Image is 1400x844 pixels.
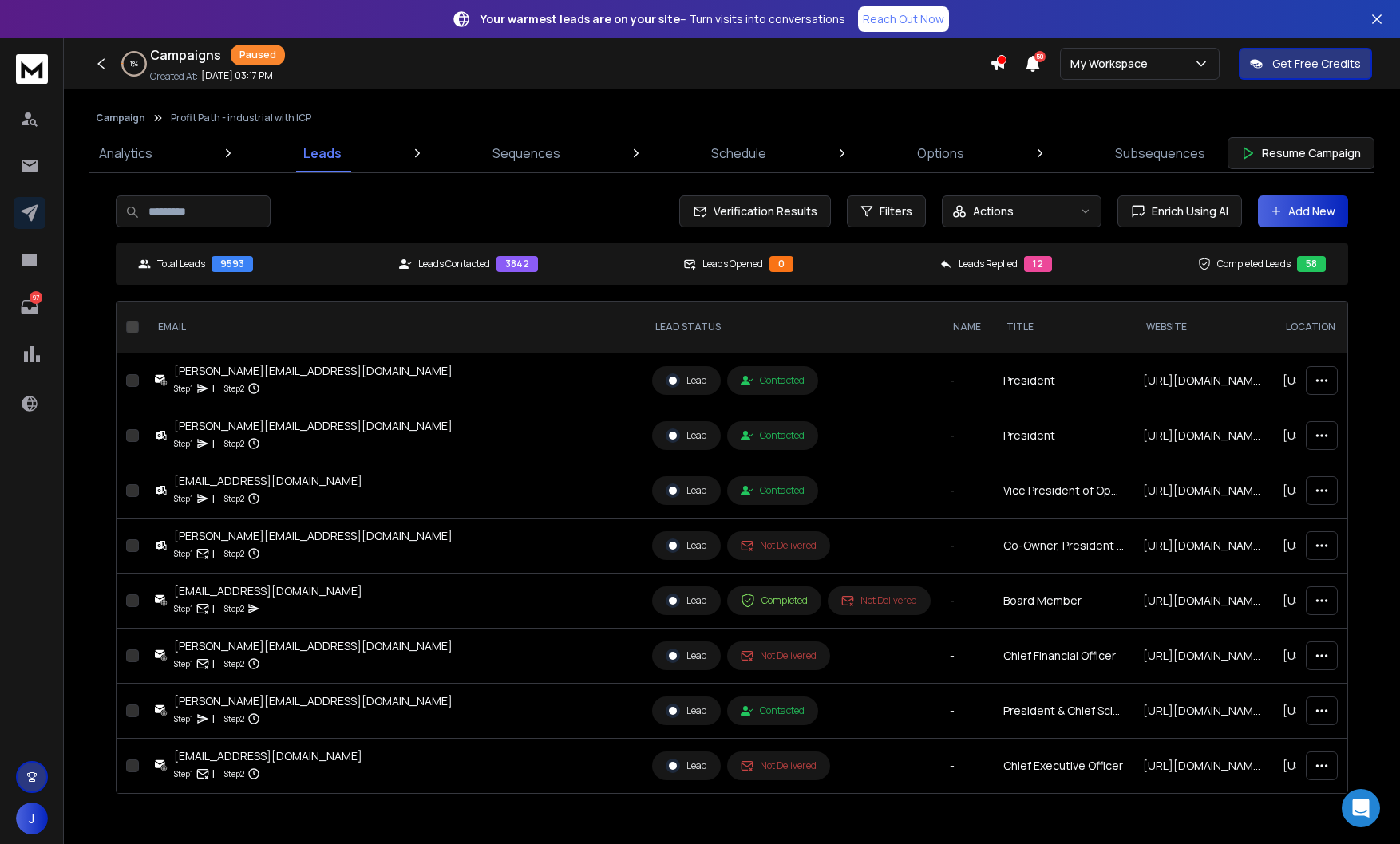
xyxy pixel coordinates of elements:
p: Subsequences [1115,144,1205,163]
td: [US_STATE] [1273,463,1358,519]
div: [EMAIL_ADDRESS][DOMAIN_NAME] [174,583,362,599]
button: Campaign [96,112,145,124]
p: Get Free Credits [1272,56,1361,72]
p: Completed Leads [1217,258,1291,270]
p: Step 1 [174,491,193,507]
button: Get Free Credits [1239,48,1372,80]
div: Not Delivered [741,649,817,662]
a: Options [908,134,974,172]
th: location [1273,302,1358,353]
td: [US_STATE] [1273,684,1358,739]
td: [URL][DOMAIN_NAME] [1133,574,1273,629]
a: 97 [14,291,45,323]
div: [PERSON_NAME][EMAIL_ADDRESS][DOMAIN_NAME] [174,638,453,654]
span: Enrich Using AI [1145,203,1228,219]
span: Filters [880,203,912,219]
div: Lead [666,759,707,773]
p: Leads Contacted [418,258,490,270]
div: [PERSON_NAME][EMAIL_ADDRESS][DOMAIN_NAME] [174,363,453,379]
p: [DATE] 03:17 PM [201,69,273,82]
div: Lead [666,428,707,443]
button: Filters [847,195,926,227]
strong: Your warmest leads are on your site [481,11,680,26]
p: Step 1 [174,601,193,617]
td: - [940,629,994,684]
p: Leads Opened [702,258,763,270]
p: | [212,711,215,727]
div: [EMAIL_ADDRESS][DOMAIN_NAME] [174,473,362,489]
p: Profit Path - industrial with ICP [171,112,311,124]
td: President [994,408,1133,463]
span: Verification Results [707,203,817,219]
p: Step 2 [224,656,244,672]
p: | [212,491,215,507]
td: - [940,574,994,629]
td: [URL][DOMAIN_NAME] [1133,739,1273,794]
div: Not Delivered [841,594,917,607]
button: Add New [1258,195,1348,227]
td: - [940,353,994,408]
td: [US_STATE] [1273,739,1358,794]
div: 12 [1024,256,1052,272]
td: [US_STATE] [1273,353,1358,408]
div: Lead [666,704,707,718]
p: Step 2 [224,381,244,396]
button: Enrich Using AI [1117,195,1242,227]
span: 50 [1034,51,1046,62]
td: [URL][DOMAIN_NAME] [1133,463,1273,519]
th: EMAIL [145,302,643,353]
td: [US_STATE] [1273,629,1358,684]
button: J [16,803,48,834]
div: 3842 [496,256,538,272]
p: Step 2 [224,711,244,727]
td: [URL][DOMAIN_NAME] [1133,353,1273,408]
p: Step 1 [174,546,193,562]
p: | [212,766,215,782]
td: [URL][DOMAIN_NAME] [1133,684,1273,739]
div: Lead [666,373,707,388]
th: NAME [940,302,994,353]
p: Reach Out Now [863,11,944,27]
div: [PERSON_NAME][EMAIL_ADDRESS][DOMAIN_NAME] [174,693,453,709]
div: [PERSON_NAME][EMAIL_ADDRESS][DOMAIN_NAME] [174,418,453,434]
a: Analytics [89,134,162,172]
td: Vice President of Operations and Principal/Chief Financial Officer [994,463,1133,519]
td: [URL][DOMAIN_NAME] [1133,519,1273,574]
p: | [212,601,215,617]
td: - [940,408,994,463]
td: - [940,519,994,574]
a: Reach Out Now [858,6,949,32]
p: Step 2 [224,491,244,507]
th: website [1133,302,1273,353]
div: [PERSON_NAME][EMAIL_ADDRESS][DOMAIN_NAME] [174,528,453,544]
td: [US_STATE] [1273,408,1358,463]
a: Subsequences [1105,134,1215,172]
div: Contacted [741,429,805,442]
div: Paused [231,45,285,65]
p: | [212,436,215,452]
td: Board Member [994,574,1133,629]
p: Step 2 [224,766,244,782]
td: Chief Financial Officer [994,629,1133,684]
p: Leads [303,144,342,163]
p: Sequences [492,144,560,163]
div: Open Intercom Messenger [1342,789,1380,827]
div: Contacted [741,484,805,497]
td: [US_STATE] [1273,574,1358,629]
p: 1 % [130,59,138,69]
td: [US_STATE] [1273,519,1358,574]
div: Lead [666,538,707,553]
div: Lead [666,594,707,608]
div: [EMAIL_ADDRESS][DOMAIN_NAME] [174,748,362,764]
div: Not Delivered [741,759,817,772]
button: Verification Results [679,195,831,227]
td: - [940,739,994,794]
p: 97 [30,291,42,304]
th: LEAD STATUS [643,302,940,353]
a: Leads [294,134,351,172]
h1: Campaigns [150,45,221,65]
img: logo [16,54,48,84]
td: President & Chief Science Officer [994,684,1133,739]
